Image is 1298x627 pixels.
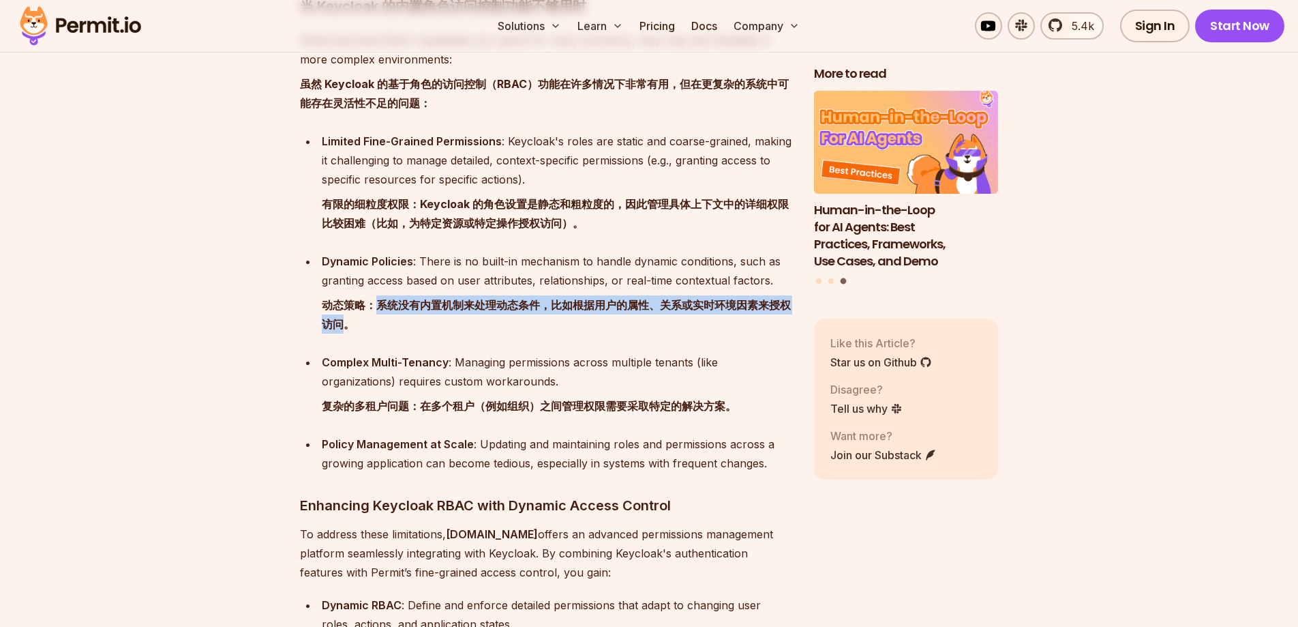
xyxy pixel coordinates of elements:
[816,278,821,284] button: Go to slide 1
[322,132,792,238] div: : Keycloak's roles are static and coarse-grained, making it challenging to manage detailed, conte...
[300,525,792,582] p: To address these limitations, offers an advanced permissions management platform seamlessly integ...
[814,91,998,287] div: Posts
[300,495,792,516] h3: Enhancing Keycloak RBAC with Dynamic Access Control
[1040,12,1104,40] a: 5.4k
[14,3,147,49] img: Permit logo
[728,12,805,40] button: Company
[814,202,998,269] h3: Human-in-the-Loop for AI Agents: Best Practices, Frameworks, Use Cases, and Demo
[322,298,791,331] font: 动态策略：系统没有内置机制来处理动态条件，比如根据用户的属性、关系或实时环境因素来授权访问。
[1120,10,1190,42] a: Sign In
[814,65,998,83] h2: More to read
[322,197,789,230] font: 有限的细粒度权限：Keycloak 的角色设置是静态和粗粒度的，因此管理具体上下文中的详细权限比较困难（比如，为特定资源或特定操作授权访问）。
[322,134,502,148] strong: Limited Fine-Grained Permissions
[446,527,538,541] strong: [DOMAIN_NAME]
[828,278,834,284] button: Go to slide 2
[830,381,903,398] p: Disagree?
[840,278,846,285] button: Go to slide 3
[322,254,413,268] strong: Dynamic Policies
[322,399,736,413] font: 复杂的多租户问题：在多个租户（例如组织）之间管理权限需要采取特定的解决方案。
[322,598,402,612] strong: Dynamic RBAC
[830,400,903,417] a: Tell us why
[830,354,932,370] a: Star us on Github
[830,428,937,444] p: Want more?
[1195,10,1284,42] a: Start Now
[572,12,629,40] button: Learn
[830,447,937,463] a: Join our Substack
[686,12,723,40] a: Docs
[814,91,998,270] li: 3 of 3
[830,335,932,351] p: Like this Article?
[322,355,449,369] strong: Complex Multi-Tenancy
[300,77,789,110] font: 虽然 Keycloak 的基于角色的访问控制（RBAC）功能在许多情况下非常有用，但在更复杂的系统中可能存在灵活性不足的问题：
[322,353,792,421] div: : Managing permissions across multiple tenants (like organizations) requires custom workarounds.
[814,91,998,194] img: Human-in-the-Loop for AI Agents: Best Practices, Frameworks, Use Cases, and Demo
[1063,18,1094,34] span: 5.4k
[634,12,680,40] a: Pricing
[492,12,567,40] button: Solutions
[322,437,474,451] strong: Policy Management at Scale
[300,31,792,118] p: While Keycloak RBAC capabilities are useful for many scenarios, they may lack flexibility in more...
[322,252,792,339] div: : There is no built-in mechanism to handle dynamic conditions, such as granting access based on u...
[322,435,792,473] div: : Updating and maintaining roles and permissions across a growing application can become tedious,...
